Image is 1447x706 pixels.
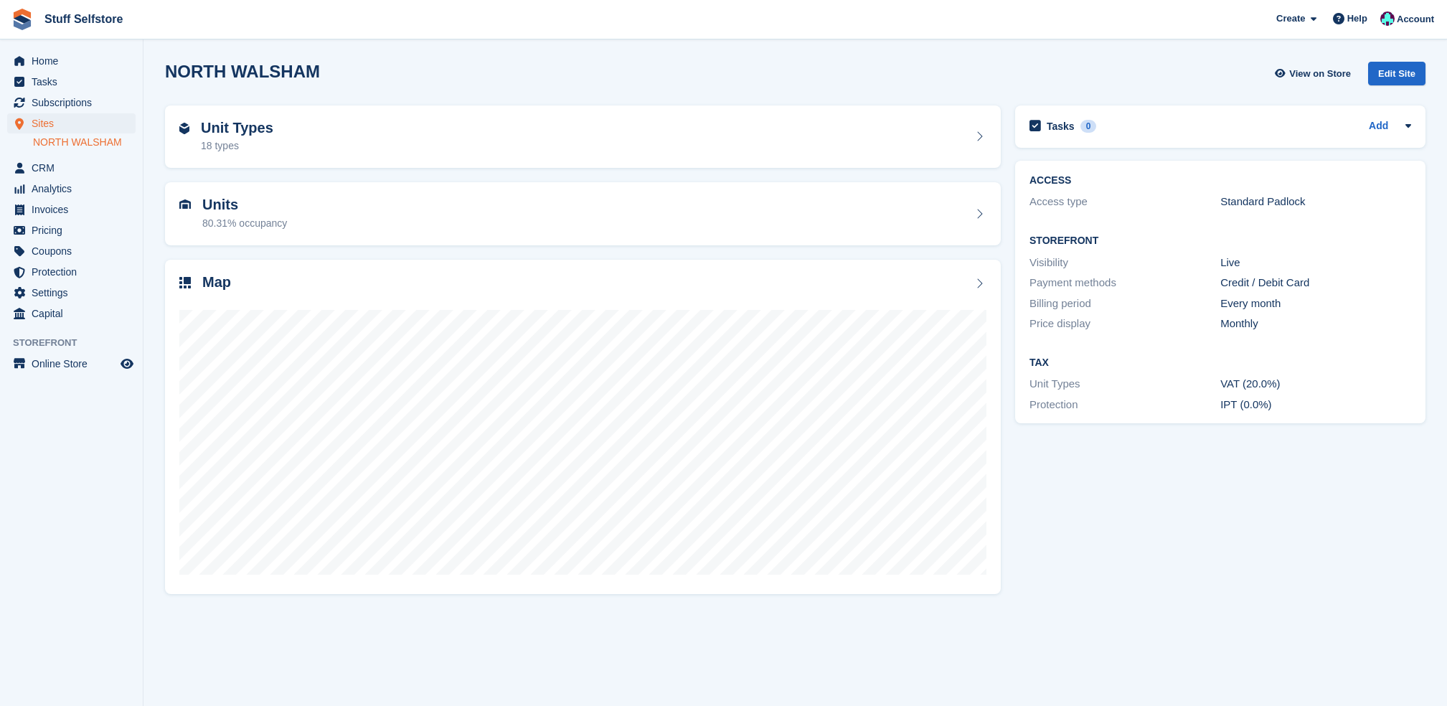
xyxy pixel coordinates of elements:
[7,72,136,92] a: menu
[1220,194,1411,210] div: Standard Padlock
[1368,62,1425,91] a: Edit Site
[1029,357,1411,369] h2: Tax
[1220,316,1411,332] div: Monthly
[1273,62,1357,85] a: View on Store
[32,51,118,71] span: Home
[201,120,273,136] h2: Unit Types
[1220,275,1411,291] div: Credit / Debit Card
[118,355,136,372] a: Preview store
[32,179,118,199] span: Analytics
[165,105,1001,169] a: Unit Types 18 types
[165,62,320,81] h2: NORTH WALSHAM
[202,197,287,213] h2: Units
[13,336,143,350] span: Storefront
[7,93,136,113] a: menu
[179,199,191,210] img: unit-icn-7be61d7bf1b0ce9d3e12c5938cc71ed9869f7b940bace4675aadf7bd6d80202e.svg
[7,51,136,71] a: menu
[1029,255,1220,271] div: Visibility
[202,216,287,231] div: 80.31% occupancy
[1029,194,1220,210] div: Access type
[33,136,136,149] a: NORTH WALSHAM
[32,303,118,324] span: Capital
[7,262,136,282] a: menu
[39,7,128,31] a: Stuff Selfstore
[1029,376,1220,392] div: Unit Types
[7,283,136,303] a: menu
[32,283,118,303] span: Settings
[201,138,273,154] div: 18 types
[1220,296,1411,312] div: Every month
[32,199,118,220] span: Invoices
[7,220,136,240] a: menu
[1029,275,1220,291] div: Payment methods
[1029,316,1220,332] div: Price display
[7,354,136,374] a: menu
[1347,11,1367,26] span: Help
[165,182,1001,245] a: Units 80.31% occupancy
[1029,235,1411,247] h2: Storefront
[32,113,118,133] span: Sites
[165,260,1001,595] a: Map
[202,274,231,291] h2: Map
[1220,376,1411,392] div: VAT (20.0%)
[7,199,136,220] a: menu
[179,123,189,134] img: unit-type-icn-2b2737a686de81e16bb02015468b77c625bbabd49415b5ef34ead5e3b44a266d.svg
[1289,67,1351,81] span: View on Store
[7,303,136,324] a: menu
[1047,120,1075,133] h2: Tasks
[1276,11,1305,26] span: Create
[179,277,191,288] img: map-icn-33ee37083ee616e46c38cad1a60f524a97daa1e2b2c8c0bc3eb3415660979fc1.svg
[32,241,118,261] span: Coupons
[1080,120,1097,133] div: 0
[1397,12,1434,27] span: Account
[1029,296,1220,312] div: Billing period
[1029,397,1220,413] div: Protection
[1368,62,1425,85] div: Edit Site
[1029,175,1411,187] h2: ACCESS
[32,262,118,282] span: Protection
[1369,118,1388,135] a: Add
[7,158,136,178] a: menu
[1380,11,1395,26] img: Simon Gardner
[7,241,136,261] a: menu
[1220,255,1411,271] div: Live
[32,93,118,113] span: Subscriptions
[7,179,136,199] a: menu
[32,354,118,374] span: Online Store
[32,220,118,240] span: Pricing
[32,72,118,92] span: Tasks
[11,9,33,30] img: stora-icon-8386f47178a22dfd0bd8f6a31ec36ba5ce8667c1dd55bd0f319d3a0aa187defe.svg
[32,158,118,178] span: CRM
[7,113,136,133] a: menu
[1220,397,1411,413] div: IPT (0.0%)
